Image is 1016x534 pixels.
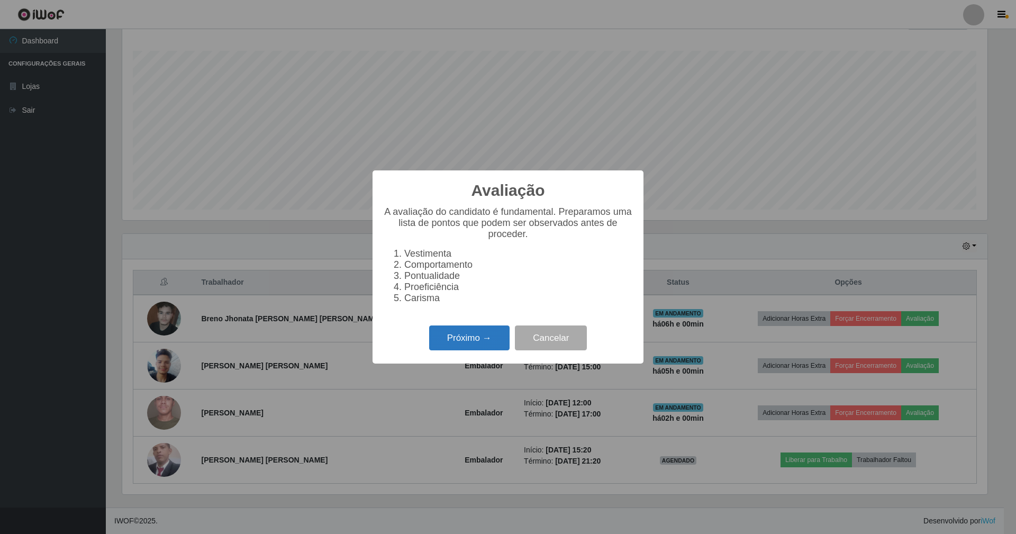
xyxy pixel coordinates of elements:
[404,259,633,270] li: Comportamento
[404,293,633,304] li: Carisma
[515,325,587,350] button: Cancelar
[404,270,633,282] li: Pontualidade
[383,206,633,240] p: A avaliação do candidato é fundamental. Preparamos uma lista de pontos que podem ser observados a...
[471,181,545,200] h2: Avaliação
[404,282,633,293] li: Proeficiência
[429,325,510,350] button: Próximo →
[404,248,633,259] li: Vestimenta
